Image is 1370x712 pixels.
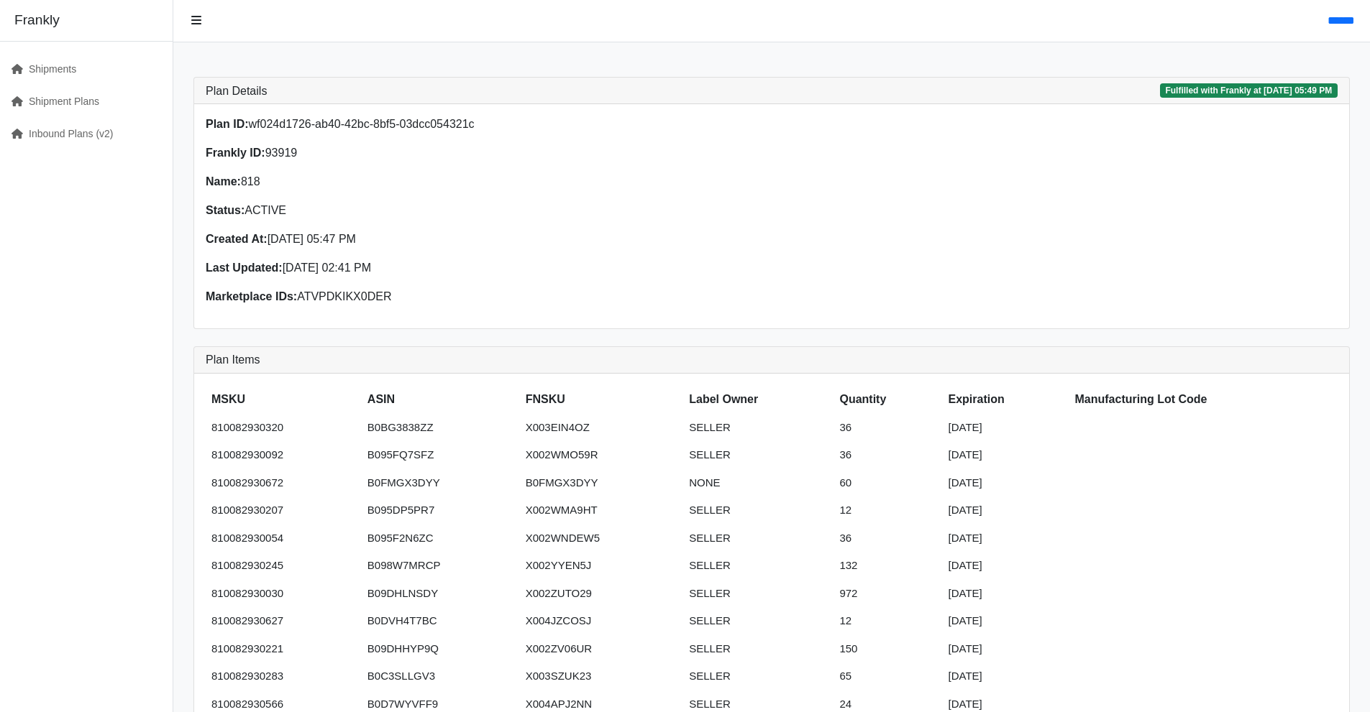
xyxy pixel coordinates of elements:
td: B0FMGX3DYY [362,469,520,497]
p: ACTIVE [206,202,763,219]
strong: Status: [206,204,245,216]
th: MSKU [206,385,362,414]
td: [DATE] [943,662,1069,690]
td: X002YYEN5J [520,552,684,580]
th: Manufacturing Lot Code [1069,385,1338,414]
td: B09DHHYP9Q [362,635,520,663]
td: 810082930245 [206,552,362,580]
td: 36 [834,414,942,442]
td: B09DHLNSDY [362,580,520,608]
h3: Plan Details [206,84,267,98]
p: 93919 [206,144,763,162]
strong: Plan ID: [206,118,249,130]
td: NONE [683,469,834,497]
p: ATVPDKIKX0DER [206,288,763,305]
td: SELLER [683,635,834,663]
td: 36 [834,524,942,553]
strong: Last Updated: [206,262,283,274]
td: 12 [834,496,942,524]
p: 818 [206,173,763,190]
td: 810082930054 [206,524,362,553]
strong: Name: [206,175,241,188]
td: 810082930030 [206,580,362,608]
p: wf024d1726-ab40-42bc-8bf5-03dcc054321c [206,116,763,133]
td: 810082930092 [206,441,362,469]
td: SELLER [683,496,834,524]
td: 150 [834,635,942,663]
td: [DATE] [943,552,1069,580]
td: 36 [834,441,942,469]
td: SELLER [683,524,834,553]
td: 810082930627 [206,607,362,635]
td: SELLER [683,607,834,635]
td: B0C3SLLGV3 [362,662,520,690]
td: 810082930207 [206,496,362,524]
th: FNSKU [520,385,684,414]
p: [DATE] 05:47 PM [206,231,763,248]
td: [DATE] [943,469,1069,497]
td: 12 [834,607,942,635]
td: [DATE] [943,607,1069,635]
strong: Frankly ID: [206,147,265,159]
td: B095DP5PR7 [362,496,520,524]
td: [DATE] [943,414,1069,442]
td: 810082930672 [206,469,362,497]
td: B0DVH4T7BC [362,607,520,635]
td: SELLER [683,662,834,690]
td: X004JZCOSJ [520,607,684,635]
td: SELLER [683,552,834,580]
td: X002ZV06UR [520,635,684,663]
td: [DATE] [943,635,1069,663]
td: 810082930283 [206,662,362,690]
td: B0BG3838ZZ [362,414,520,442]
th: ASIN [362,385,520,414]
td: X002ZUTO29 [520,580,684,608]
td: 65 [834,662,942,690]
strong: Created At: [206,233,268,245]
th: Quantity [834,385,942,414]
td: B098W7MRCP [362,552,520,580]
th: Expiration [943,385,1069,414]
th: Label Owner [683,385,834,414]
td: 60 [834,469,942,497]
td: X003EIN4OZ [520,414,684,442]
td: 810082930221 [206,635,362,663]
span: Fulfilled with Frankly at [DATE] 05:49 PM [1160,83,1338,98]
td: X002WNDEW5 [520,524,684,553]
h3: Plan Items [206,353,1338,366]
td: 132 [834,552,942,580]
td: [DATE] [943,524,1069,553]
td: X002WMA9HT [520,496,684,524]
td: [DATE] [943,580,1069,608]
td: 972 [834,580,942,608]
td: 810082930320 [206,414,362,442]
td: SELLER [683,414,834,442]
p: [DATE] 02:41 PM [206,259,763,277]
td: [DATE] [943,496,1069,524]
td: SELLER [683,580,834,608]
td: B095FQ7SFZ [362,441,520,469]
td: X003SZUK23 [520,662,684,690]
td: X002WMO59R [520,441,684,469]
strong: Marketplace IDs: [206,290,297,302]
td: B0FMGX3DYY [520,469,684,497]
td: B095F2N6ZC [362,524,520,553]
td: [DATE] [943,441,1069,469]
td: SELLER [683,441,834,469]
